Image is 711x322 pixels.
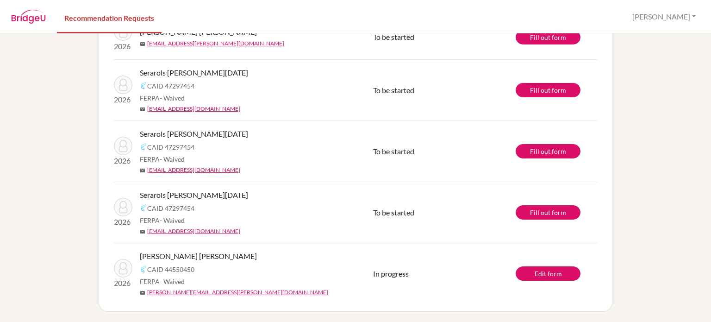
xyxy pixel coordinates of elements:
p: 2026 [114,278,132,289]
span: - Waived [160,94,185,102]
span: CAID 47297454 [147,81,194,91]
a: Fill out form [516,144,580,158]
img: Common App logo [140,143,147,151]
img: Serarols Pacas, Lucia [114,198,132,216]
span: FERPA [140,154,185,164]
span: [PERSON_NAME] [PERSON_NAME] [140,251,257,262]
span: FERPA [140,215,185,225]
p: 2026 [114,216,132,227]
img: Serarols Pacas, Lucia [114,76,132,94]
a: Fill out form [516,30,580,44]
p: 2026 [114,41,132,52]
a: [EMAIL_ADDRESS][DOMAIN_NAME] [147,166,240,174]
img: Liou, Ashley Chia Yu [114,259,132,278]
span: To be started [373,147,414,156]
span: To be started [373,32,414,41]
p: 2026 [114,94,132,105]
span: mail [140,229,145,234]
span: Serarols [PERSON_NAME][DATE] [140,128,248,139]
span: FERPA [140,93,185,103]
a: Edit form [516,266,580,281]
span: To be started [373,208,414,217]
a: [EMAIL_ADDRESS][DOMAIN_NAME] [147,227,240,235]
img: BridgeU logo [11,10,46,24]
span: - Waived [160,216,185,224]
button: [PERSON_NAME] [628,8,700,25]
span: - Waived [160,278,185,285]
a: Fill out form [516,83,580,97]
span: FERPA [140,277,185,286]
span: CAID 47297454 [147,142,194,152]
a: Fill out form [516,205,580,220]
a: [PERSON_NAME][EMAIL_ADDRESS][PERSON_NAME][DOMAIN_NAME] [147,288,328,297]
span: Serarols [PERSON_NAME][DATE] [140,189,248,201]
span: - Waived [160,155,185,163]
a: [EMAIL_ADDRESS][PERSON_NAME][DOMAIN_NAME] [147,39,284,48]
img: Common App logo [140,204,147,212]
a: [EMAIL_ADDRESS][DOMAIN_NAME] [147,105,240,113]
span: mail [140,168,145,173]
img: Common App logo [140,82,147,89]
span: CAID 44550450 [147,265,194,274]
span: CAID 47297454 [147,203,194,213]
p: 2026 [114,155,132,166]
span: mail [140,290,145,296]
span: Serarols [PERSON_NAME][DATE] [140,67,248,78]
span: In progress [373,269,409,278]
span: mail [140,41,145,47]
span: To be started [373,86,414,95]
span: mail [140,107,145,112]
img: Serarols Pacas, Lucia [114,137,132,155]
a: Recommendation Requests [57,1,162,33]
img: Common App logo [140,265,147,273]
